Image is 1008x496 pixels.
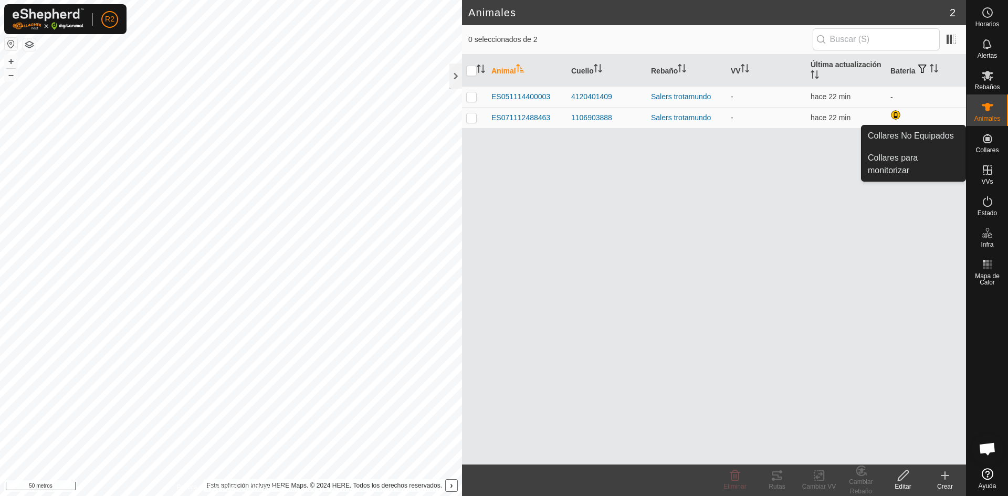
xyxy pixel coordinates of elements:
[975,146,999,154] font: Collares
[651,113,711,122] font: Salers trotamundo
[975,20,999,28] font: Horarios
[594,66,602,74] p-sorticon: Activar para ordenar
[571,66,594,75] font: Cuello
[862,125,965,146] a: Collares No Equipados
[250,482,285,492] a: Contáctenos
[868,153,918,175] font: Collares para monitorizar
[450,481,453,490] span: ›
[937,483,953,490] font: Crear
[491,113,550,122] font: ES071112488463
[105,15,114,23] font: R2
[978,209,997,217] font: Estado
[723,483,746,490] font: Eliminar
[651,66,678,75] font: Rebaño
[491,92,550,101] font: ES051114400003
[23,38,36,51] button: Capas del Mapa
[731,92,733,101] font: -
[811,92,850,101] span: 12 de octubre de 2025, 21:32
[813,28,940,50] input: Buscar (S)
[862,147,965,181] a: Collares para monitorizar
[741,66,749,74] p-sorticon: Activar para ordenar
[811,92,850,101] font: hace 22 min
[769,483,785,490] font: Rutas
[5,55,17,68] button: +
[8,56,14,67] font: +
[981,241,993,248] font: Infra
[571,92,612,101] font: 4120401409
[8,69,14,80] font: –
[974,83,1000,91] font: Rebaños
[177,483,237,491] font: Política de Privacidad
[468,7,516,18] font: Animales
[811,113,850,122] span: 12 de octubre de 2025, 21:32
[491,66,516,75] font: Animal
[477,66,485,75] p-sorticon: Activar para ordenar
[978,52,997,59] font: Alertas
[811,113,850,122] font: hace 22 min
[651,92,711,101] font: Salers trotamundo
[13,8,84,30] img: Logotipo de Gallagher
[446,480,457,491] button: ›
[811,60,881,69] font: Última actualización
[468,35,538,44] font: 0 seleccionados de 2
[972,433,1003,465] div: Chat abierto
[5,69,17,81] button: –
[678,66,686,74] p-sorticon: Activar para ordenar
[206,482,442,489] font: Esta aplicación incluye HERE Maps. © 2024 HERE. Todos los derechos reservados.
[802,483,836,490] font: Cambiar VV
[731,113,733,122] font: -
[250,483,285,491] font: Contáctenos
[975,272,1000,286] font: Mapa de Calor
[979,482,996,490] font: Ayuda
[5,38,17,50] button: Restablecer Mapa
[868,131,954,140] font: Collares No Equipados
[974,115,1000,122] font: Animales
[981,178,993,185] font: VVs
[895,483,911,490] font: Editar
[890,66,915,75] font: Batería
[731,66,741,75] font: VV
[849,478,873,495] font: Cambiar Rebaño
[177,482,237,492] a: Política de Privacidad
[811,72,819,80] p-sorticon: Activar para ordenar
[930,66,938,74] p-sorticon: Activar para ordenar
[967,464,1008,493] a: Ayuda
[571,113,612,122] font: 1106903888
[890,93,893,101] font: -
[516,66,524,74] p-sorticon: Activar para ordenar
[950,7,955,18] font: 2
